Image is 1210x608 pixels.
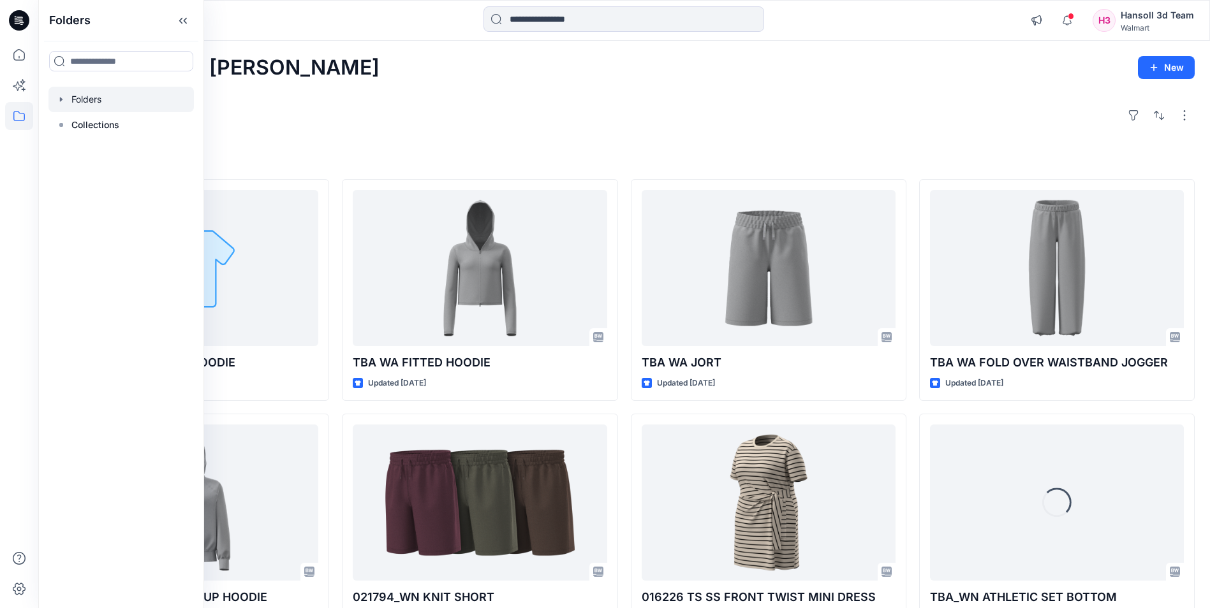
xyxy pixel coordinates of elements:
div: H3 [1093,9,1116,32]
h4: Styles [54,151,1195,166]
h2: Welcome back, [PERSON_NAME] [54,56,380,80]
p: Updated [DATE] [945,377,1003,390]
a: 021794_WN KNIT SHORT [353,424,607,581]
a: TBA WA JORT [642,190,896,346]
p: 016226 TS SS FRONT TWIST MINI DRESS [642,588,896,606]
p: Updated [DATE] [368,377,426,390]
button: New [1138,56,1195,79]
div: Hansoll 3d Team [1121,8,1194,23]
div: Walmart [1121,23,1194,33]
a: 016226 TS SS FRONT TWIST MINI DRESS [642,424,896,581]
a: TBA WA FITTED HOODIE [353,190,607,346]
p: TBA_WN ATHLETIC SET BOTTOM [930,588,1184,606]
p: Collections [71,117,119,133]
p: 021794_WN KNIT SHORT [353,588,607,606]
p: TBA WA JORT [642,354,896,372]
p: TBA WA FITTED HOODIE [353,354,607,372]
a: TBA WA FOLD OVER WAISTBAND JOGGER [930,190,1184,346]
p: Updated [DATE] [657,377,715,390]
p: TBA WA FOLD OVER WAISTBAND JOGGER [930,354,1184,372]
